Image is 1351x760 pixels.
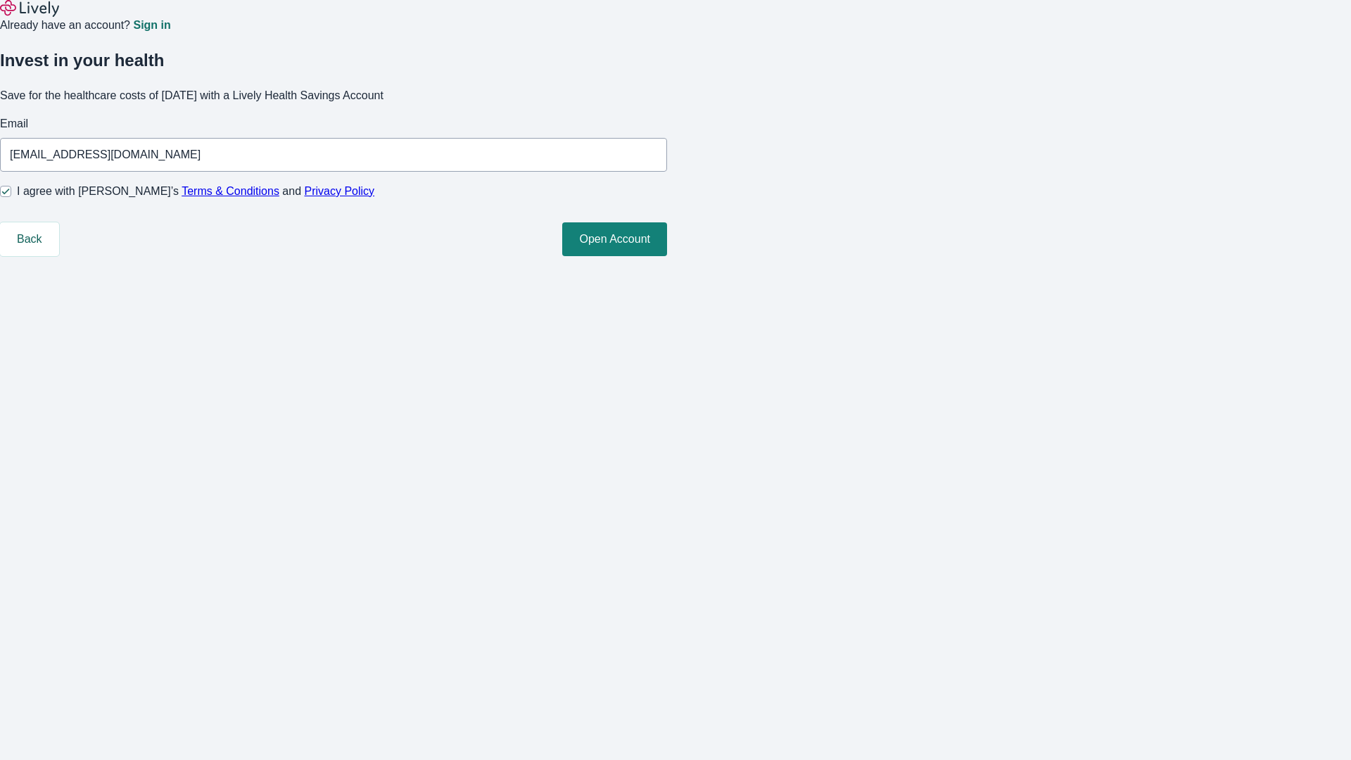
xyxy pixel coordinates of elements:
button: Open Account [562,222,667,256]
span: I agree with [PERSON_NAME]’s and [17,183,374,200]
a: Sign in [133,20,170,31]
a: Terms & Conditions [182,185,279,197]
a: Privacy Policy [305,185,375,197]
